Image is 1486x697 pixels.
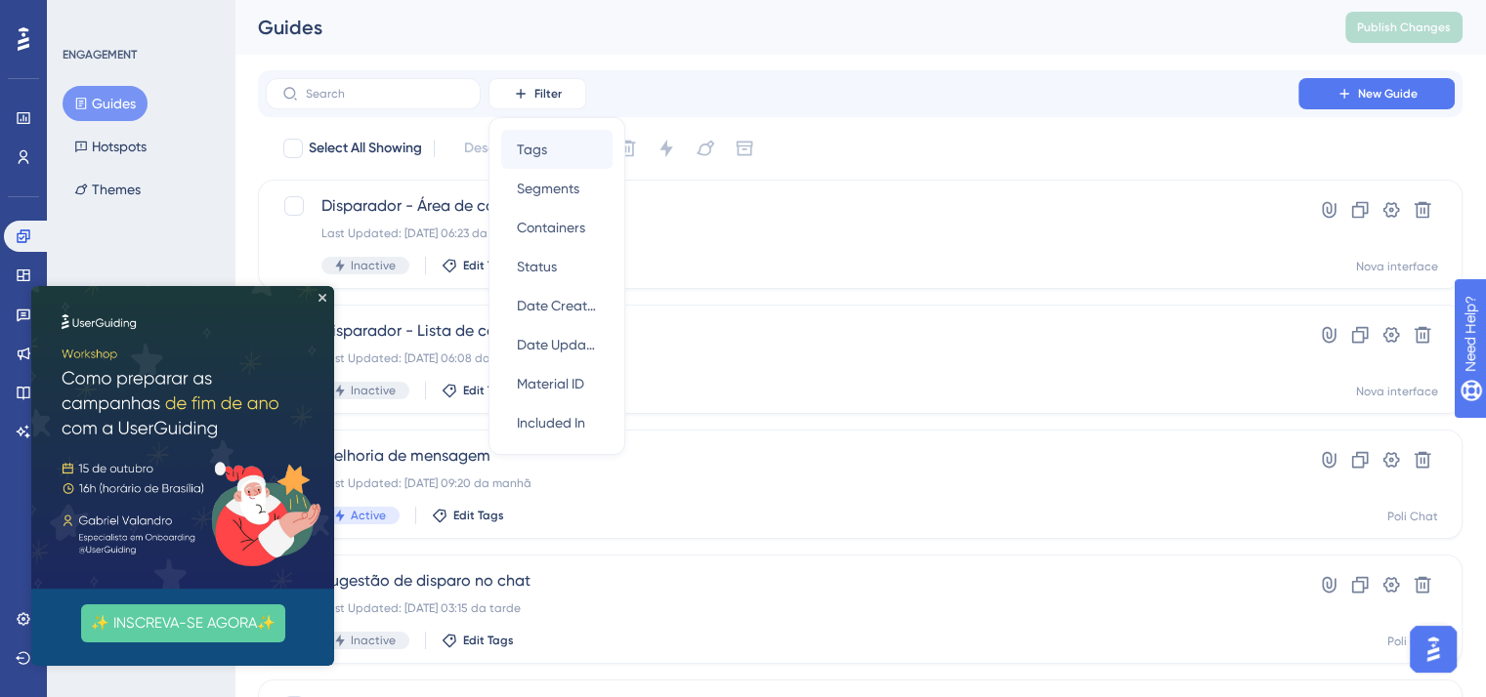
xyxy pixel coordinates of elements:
button: Material ID [501,364,613,403]
input: Search [306,87,464,101]
span: Inactive [351,633,396,648]
span: Segments [517,177,579,200]
span: Sugestão de disparo no chat [321,569,1243,593]
button: Hotspots [63,129,158,164]
div: Nova interface [1356,384,1438,399]
div: Last Updated: [DATE] 06:23 da tarde [321,225,1243,241]
span: Edit Tags [453,508,504,523]
span: Inactive [351,258,396,273]
button: Publish Changes [1345,12,1463,43]
button: Edit Tags [432,508,504,523]
button: Themes [63,172,152,207]
button: Edit Tags [442,383,514,398]
span: Tags [517,138,547,161]
button: Date Updated [501,325,613,364]
span: Edit Tags [463,383,514,398]
span: Need Help? [46,5,122,28]
span: New Guide [1358,86,1418,102]
span: Status [517,255,557,278]
button: Date Created [501,286,613,325]
div: ENGAGEMENT [63,47,137,62]
button: Containers [501,208,613,247]
span: Select All Showing [309,137,422,160]
div: Nova interface [1356,259,1438,274]
button: Edit Tags [442,633,514,648]
span: Included In [517,411,585,434]
button: Segments [501,169,613,208]
span: Edit Tags [463,258,514,273]
div: Poli Chat [1387,634,1438,649]
button: Edit Tags [442,258,514,273]
button: Tags [501,130,613,169]
div: Last Updated: [DATE] 09:20 da manhã [321,475,1243,491]
iframe: UserGuiding AI Assistant Launcher [1404,620,1463,678]
span: Active [351,508,386,523]
span: Filter [534,86,562,102]
button: Status [501,247,613,286]
div: Last Updated: [DATE] 06:08 da tarde [321,350,1243,366]
span: Date Updated [517,333,597,356]
span: Disparador - Lista de conversas-1 [321,319,1243,343]
span: Disparador - Área de conversas [321,194,1243,218]
div: Guides [258,14,1296,41]
div: Last Updated: [DATE] 03:15 da tarde [321,600,1243,616]
button: Included In [501,403,613,442]
button: New Guide [1298,78,1455,109]
span: Melhoria de mensagem [321,444,1243,468]
span: Material ID [517,372,584,395]
button: Filter [488,78,586,109]
div: Close Preview [287,8,295,16]
span: Inactive [351,383,396,398]
button: ✨ INSCREVA-SE AGORA✨ [50,318,254,356]
span: Deselect [464,137,519,160]
div: Poli Chat [1387,509,1438,524]
span: Containers [517,216,585,239]
button: Guides [63,86,148,121]
span: Edit Tags [463,633,514,648]
span: Date Created [517,294,597,317]
span: Publish Changes [1357,20,1451,35]
button: Deselect [446,131,536,166]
